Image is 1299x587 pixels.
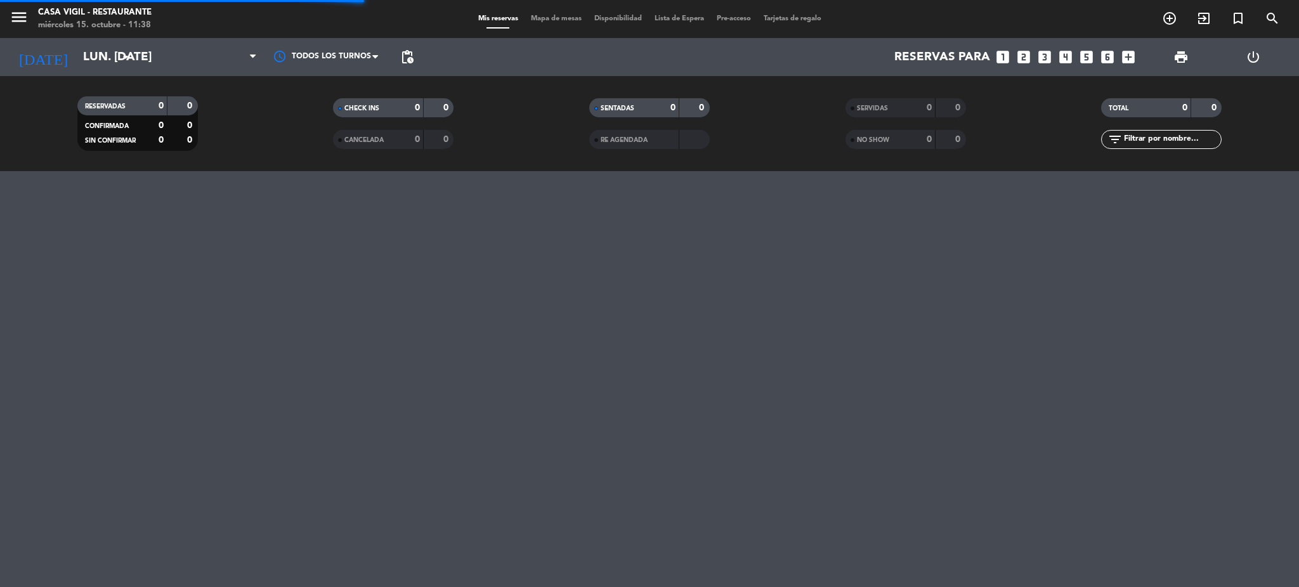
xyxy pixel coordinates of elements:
span: RESERVADAS [85,103,126,110]
i: looks_one [995,49,1011,65]
span: RE AGENDADA [601,137,648,143]
span: SERVIDAS [857,105,888,112]
span: Lista de Espera [648,15,710,22]
div: miércoles 15. octubre - 11:38 [38,19,152,32]
strong: 0 [159,136,164,145]
strong: 0 [699,103,707,112]
strong: 0 [159,101,164,110]
i: power_settings_new [1246,49,1261,65]
strong: 0 [159,121,164,130]
strong: 0 [415,103,420,112]
strong: 0 [670,103,676,112]
strong: 0 [443,103,451,112]
span: CANCELADA [344,137,384,143]
i: exit_to_app [1196,11,1211,26]
input: Filtrar por nombre... [1123,132,1221,146]
span: Disponibilidad [588,15,648,22]
span: Reservas para [894,50,990,64]
strong: 0 [415,135,420,144]
i: add_circle_outline [1162,11,1177,26]
span: SENTADAS [601,105,634,112]
i: search [1265,11,1280,26]
div: Casa Vigil - Restaurante [38,6,152,19]
span: NO SHOW [857,137,889,143]
span: TOTAL [1109,105,1128,112]
i: add_box [1120,49,1137,65]
strong: 0 [187,101,195,110]
span: SIN CONFIRMAR [85,138,136,144]
strong: 0 [1211,103,1219,112]
span: CONFIRMADA [85,123,129,129]
i: arrow_drop_down [118,49,133,65]
i: looks_5 [1078,49,1095,65]
i: filter_list [1107,132,1123,147]
span: Tarjetas de regalo [757,15,828,22]
strong: 0 [927,103,932,112]
span: Mis reservas [472,15,525,22]
i: looks_4 [1057,49,1074,65]
i: turned_in_not [1230,11,1246,26]
span: print [1173,49,1189,65]
strong: 0 [955,103,963,112]
strong: 0 [955,135,963,144]
span: CHECK INS [344,105,379,112]
strong: 0 [187,121,195,130]
strong: 0 [1182,103,1187,112]
strong: 0 [187,136,195,145]
i: looks_6 [1099,49,1116,65]
strong: 0 [443,135,451,144]
i: [DATE] [10,43,77,71]
div: LOG OUT [1217,38,1289,76]
button: menu [10,8,29,31]
span: Pre-acceso [710,15,757,22]
i: menu [10,8,29,27]
i: looks_3 [1036,49,1053,65]
i: looks_two [1015,49,1032,65]
span: pending_actions [400,49,415,65]
span: Mapa de mesas [525,15,588,22]
strong: 0 [927,135,932,144]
